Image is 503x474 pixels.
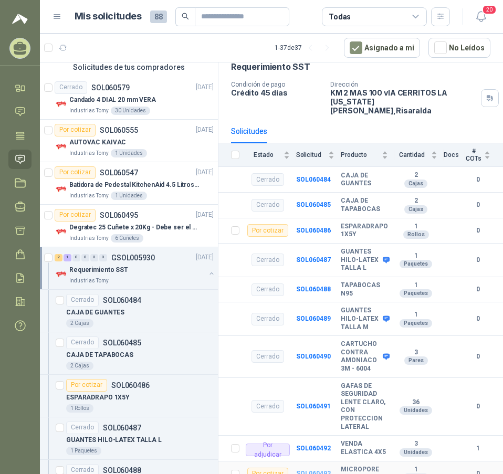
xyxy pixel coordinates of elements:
a: SOL060484 [296,176,331,183]
span: 20 [482,5,497,15]
b: TAPABOCAS N95 [341,281,388,298]
div: Paquetes [400,319,432,328]
div: Cerrado [55,81,87,94]
a: CerradoSOL060484CAJA DE GUANTES2 Cajas [40,290,218,332]
p: SOL060484 [103,297,141,304]
p: Industrias Tomy [69,234,109,243]
p: CAJA DE TAPABOCAS [66,350,133,360]
a: 2 1 0 0 0 0 GSOL005930[DATE] Company LogoRequerimiento SSTIndustrias Tomy [55,251,216,285]
span: Solicitud [296,151,327,159]
a: Por cotizarSOL060547[DATE] Company LogoBatidora de Pedestal KitchenAid 4.5 Litros Delux PlateadoI... [40,162,218,205]
p: GSOL005930 [111,254,155,261]
div: 30 Unidades [111,107,150,115]
b: 1 [394,281,437,290]
div: 1 Unidades [111,149,147,157]
b: 0 [465,255,490,265]
p: GUANTES HILO-LATEX TALLA L [66,435,162,445]
span: # COTs [465,148,482,162]
p: ESPARADRAPO 1X5Y [66,393,130,403]
a: SOL060489 [296,315,331,322]
div: Cerrado [66,294,99,307]
b: VENDA ELASTICA 4X5 [341,440,388,456]
b: GAFAS DE SEGURIDAD LENTE CLARO, CON PROTECCION LATERAL [341,382,388,431]
div: Cerrado [251,313,284,325]
p: SOL060485 [103,339,141,346]
a: Por cotizarSOL060486ESPARADRAPO 1X5Y1 Rollos [40,375,218,417]
p: AUTOVAC KAIVAC [69,138,126,148]
a: Por cotizarSOL060555[DATE] Company LogoAUTOVAC KAIVACIndustrias Tomy1 Unidades [40,120,218,162]
p: CAJA DE GUANTES [66,308,124,318]
div: Paquetes [400,289,432,298]
p: SOL060495 [100,212,138,219]
b: CAJA DE GUANTES [341,172,388,188]
div: 0 [90,254,98,261]
p: [DATE] [196,167,214,177]
div: Paquetes [400,260,432,268]
span: search [182,13,189,20]
b: SOL060487 [296,256,331,264]
div: Cajas [404,180,427,188]
b: 36 [394,398,437,407]
div: 1 Rollos [66,404,93,413]
img: Company Logo [55,141,67,153]
p: Batidora de Pedestal KitchenAid 4.5 Litros Delux Plateado [69,180,200,190]
div: Cerrado [251,400,284,413]
b: 1 [394,466,437,474]
a: SOL060486 [296,227,331,234]
div: 1 [64,254,71,261]
b: 3 [394,349,437,357]
div: Cerrado [66,422,99,434]
b: 0 [465,314,490,324]
p: Degratec 25 Cuñete x 20Kg - Debe ser el de Tecnas (por ahora homologado) - (Adjuntar ficha técnica) [69,223,200,233]
b: 0 [465,226,490,236]
p: SOL060488 [103,467,141,474]
div: 1 Paquetes [66,447,101,455]
p: [DATE] [196,82,214,92]
p: SOL060547 [100,169,138,176]
div: Unidades [400,406,432,415]
a: SOL060488 [296,286,331,293]
div: Por cotizar [55,166,96,179]
b: SOL060491 [296,403,331,410]
div: 0 [72,254,80,261]
button: No Leídos [428,38,490,58]
span: Cantidad [394,151,429,159]
p: Crédito 45 días [231,88,322,97]
b: SOL060492 [296,445,331,452]
p: Industrias Tomy [69,149,109,157]
b: 3 [394,440,437,448]
img: Company Logo [55,226,67,238]
div: Cajas [404,205,427,214]
div: Cerrado [251,173,284,186]
b: 0 [465,402,490,412]
a: Por cotizarSOL060495[DATE] Company LogoDegratec 25 Cuñete x 20Kg - Debe ser el de Tecnas (por aho... [40,205,218,247]
div: Cerrado [251,199,284,212]
p: [DATE] [196,210,214,220]
img: Logo peakr [12,13,28,25]
b: 2 [394,197,437,205]
div: 6 Cuñetes [111,234,143,243]
th: Solicitud [296,143,341,167]
p: SOL060579 [91,84,130,91]
b: CARTUCHO CONTRA AMONIACO 3M - 6004 [341,340,380,373]
div: Solicitudes [231,125,267,137]
b: 1 [465,444,490,454]
div: Por cotizar [55,209,96,222]
button: Asignado a mi [344,38,420,58]
b: 0 [465,285,490,294]
div: Por cotizar [247,224,288,237]
p: Candado 4 DIAL 20 mm VERA [69,95,156,105]
div: Cerrado [251,283,284,296]
div: Cerrado [66,336,99,349]
a: CerradoSOL060487GUANTES HILO-LATEX TALLA L1 Paquetes [40,417,218,460]
p: Requerimiento SST [231,61,310,72]
p: Dirección [330,81,477,88]
a: SOL060490 [296,353,331,360]
b: CAJA DE TAPABOCAS [341,197,388,213]
a: SOL060485 [296,201,331,208]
